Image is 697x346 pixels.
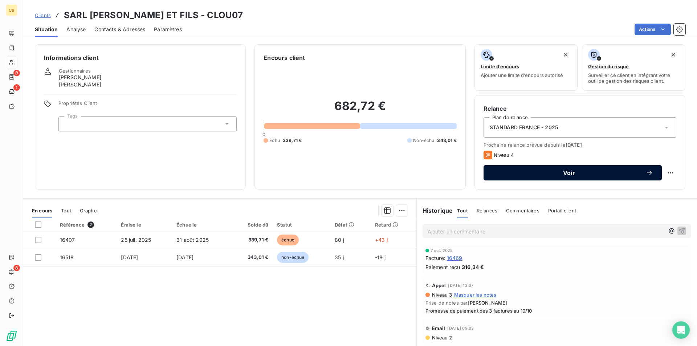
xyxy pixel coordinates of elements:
span: Clients [35,12,51,18]
span: Contacts & Adresses [94,26,145,33]
span: Portail client [548,208,576,213]
a: Clients [35,12,51,19]
span: [DATE] 13:37 [448,283,473,288]
span: 16469 [447,254,462,262]
div: C& [6,4,17,16]
span: +43 j [375,237,388,243]
span: -18 j [375,254,386,260]
span: STANDARD FRANCE - 2025 [490,124,558,131]
span: [PERSON_NAME] [468,300,507,306]
span: Graphe [80,208,97,213]
div: Statut [277,222,326,228]
span: échue [277,235,299,245]
span: [DATE] [121,254,138,260]
span: Ajouter une limite d’encours autorisé [481,72,563,78]
span: [DATE] [566,142,582,148]
div: Référence [60,221,113,228]
h6: Encours client [264,53,305,62]
span: 316,34 € [462,263,484,271]
img: Logo LeanPay [6,330,17,342]
h6: Relance [484,104,676,113]
span: Échu [269,137,280,144]
span: 35 j [335,254,344,260]
span: 343,01 € [437,137,456,144]
h6: Informations client [44,53,237,62]
span: Gestion du risque [588,64,629,69]
span: Gestionnaires [59,68,91,74]
div: Retard [375,222,412,228]
span: Facture : [425,254,445,262]
span: Promesse de paiement des 3 factures au 10/10 [425,308,688,314]
span: Prise de notes par [425,300,688,306]
span: Commentaires [506,208,539,213]
span: 343,01 € [235,254,268,261]
button: Limite d’encoursAjouter une limite d’encours autorisé [474,44,578,91]
span: Voir [492,170,646,176]
button: Gestion du risqueSurveiller ce client en intégrant votre outil de gestion des risques client. [582,44,685,91]
h3: SARL [PERSON_NAME] ET FILS - CLOU07 [64,9,243,22]
span: 1 [13,84,20,91]
span: non-échue [277,252,309,263]
button: Voir [484,165,662,180]
span: Non-échu [413,137,434,144]
span: 25 juil. 2025 [121,237,151,243]
span: 9 [13,70,20,76]
button: Actions [635,24,671,35]
span: Masquer les notes [454,292,497,298]
h6: Historique [417,206,453,215]
span: 16518 [60,254,74,260]
div: Émise le [121,222,168,228]
span: Tout [457,208,468,213]
span: Niveau 4 [494,152,514,158]
span: Tout [61,208,71,213]
span: Email [432,325,445,331]
span: Situation [35,26,58,33]
span: 2 [87,221,94,228]
span: Propriétés Client [58,100,237,110]
span: [DATE] 09:03 [447,326,474,330]
span: [PERSON_NAME] [59,81,101,88]
span: Limite d’encours [481,64,519,69]
span: 339,71 € [283,137,302,144]
span: Prochaine relance prévue depuis le [484,142,676,148]
span: 80 j [335,237,344,243]
span: [DATE] [176,254,193,260]
h2: 682,72 € [264,99,456,121]
span: Appel [432,282,446,288]
span: Niveau 3 [431,292,452,298]
input: Ajouter une valeur [65,121,70,127]
span: Paiement reçu [425,263,460,271]
span: 339,71 € [235,236,268,244]
span: Analyse [66,26,86,33]
span: 31 août 2025 [176,237,209,243]
span: Paramètres [154,26,182,33]
span: [PERSON_NAME] [59,74,101,81]
div: Solde dû [235,222,268,228]
div: Échue le [176,222,226,228]
span: Relances [477,208,497,213]
div: Open Intercom Messenger [672,321,690,339]
div: Délai [335,222,366,228]
span: Surveiller ce client en intégrant votre outil de gestion des risques client. [588,72,679,84]
span: 8 [13,265,20,271]
span: En cours [32,208,52,213]
span: 0 [262,131,265,137]
span: 16407 [60,237,75,243]
span: Niveau 2 [431,335,452,341]
span: 7 oct. 2025 [431,248,453,253]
